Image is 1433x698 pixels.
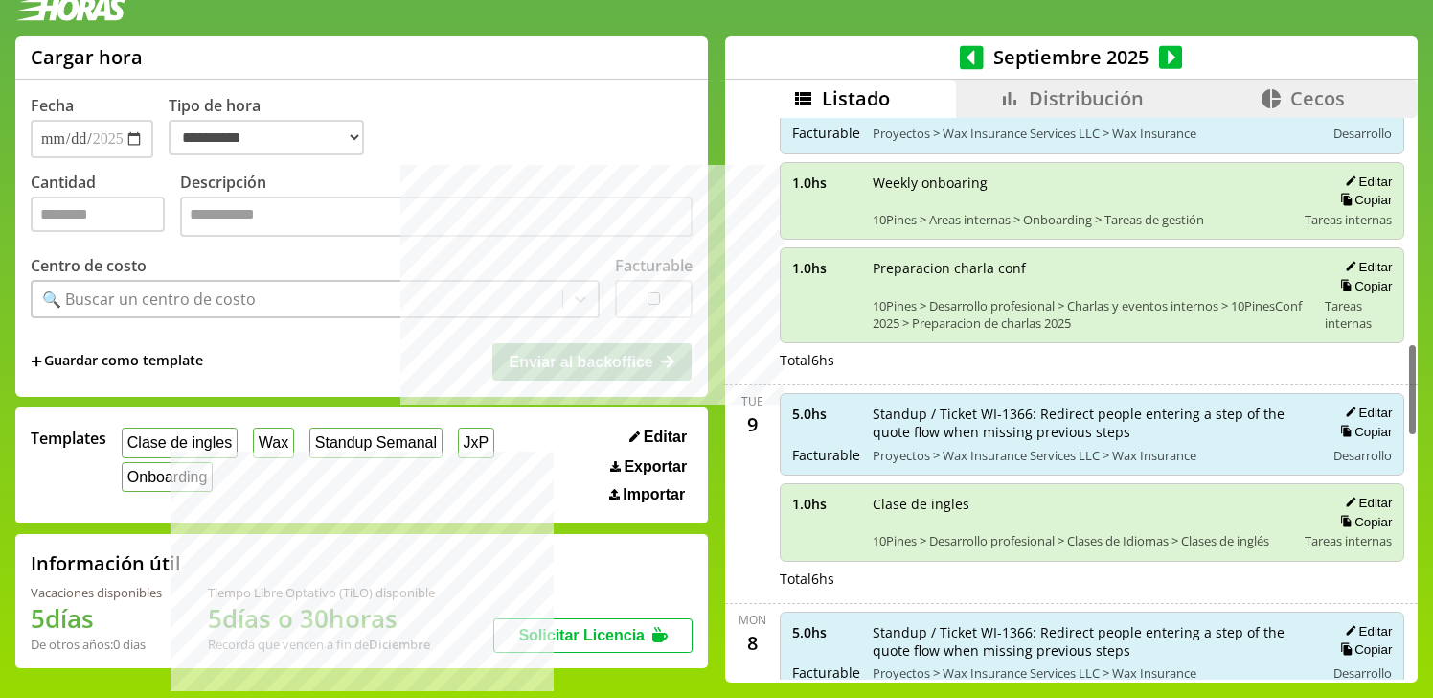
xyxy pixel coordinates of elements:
[792,446,859,464] span: Facturable
[873,211,1292,228] span: 10Pines > Areas internas > Onboarding > Tareas de gestión
[1339,405,1392,421] button: Editar
[31,550,181,576] h2: Información útil
[493,618,693,653] button: Solicitar Licencia
[792,174,859,192] span: 1.0 hs
[873,447,1312,464] span: Proyectos > Wax Insurance Services LLC > Wax Insurance
[1305,211,1392,228] span: Tareas internas
[31,428,106,449] span: Templates
[31,172,180,242] label: Cantidad
[1334,278,1392,294] button: Copiar
[822,85,890,111] span: Listado
[369,636,430,653] b: Diciembre
[741,393,763,409] div: Tue
[208,584,435,601] div: Tiempo Libre Optativo (TiLO) disponible
[31,351,42,372] span: +
[873,297,1312,332] span: 10Pines > Desarrollo profesional > Charlas y eventos internos > 10PinesConf 2025 > Preparacion de...
[624,428,693,447] button: Editar
[780,570,1405,588] div: Total 6 hs
[169,95,379,158] label: Tipo de hora
[458,428,494,457] button: JxP
[873,174,1292,192] span: Weekly onboaring
[792,124,859,142] span: Facturable
[1339,495,1392,511] button: Editar
[623,486,685,503] span: Importar
[792,663,859,682] span: Facturable
[873,259,1312,277] span: Preparacion charla conf
[725,118,1418,680] div: scrollable content
[122,462,213,492] button: Onboarding
[1334,641,1392,658] button: Copiar
[644,429,687,446] span: Editar
[1334,192,1392,208] button: Copiar
[1334,514,1392,530] button: Copiar
[873,532,1292,549] span: 10Pines > Desarrollo profesional > Clases de Idiomas > Clases de inglés
[31,584,162,601] div: Vacaciones disponibles
[624,458,687,476] span: Exportar
[1333,664,1392,682] span: Desarrollo
[31,44,143,70] h1: Cargar hora
[208,601,435,636] h1: 5 días o 30 horas
[873,623,1312,660] span: Standup / Ticket WI-1366: Redirect people entering a step of the quote flow when missing previous...
[792,259,859,277] span: 1.0 hs
[42,289,256,310] div: 🔍 Buscar un centro de costo
[180,197,693,237] textarea: Descripción
[31,601,162,636] h1: 5 días
[792,495,859,513] span: 1.0 hs
[31,636,162,653] div: De otros años: 0 días
[792,405,859,423] span: 5.0 hs
[1339,623,1392,640] button: Editar
[31,255,147,276] label: Centro de costo
[1334,424,1392,440] button: Copiar
[873,405,1312,441] span: Standup / Ticket WI-1366: Redirect people entering a step of the quote flow when missing previous...
[738,628,768,659] div: 8
[1290,85,1345,111] span: Cecos
[122,428,238,457] button: Clase de ingles
[518,627,645,643] span: Solicitar Licencia
[31,95,74,116] label: Fecha
[253,428,294,457] button: Wax
[208,636,435,653] div: Recordá que vencen a fin de
[31,197,165,232] input: Cantidad
[1333,125,1392,142] span: Desarrollo
[792,623,859,641] span: 5.0 hs
[873,125,1312,142] span: Proyectos > Wax Insurance Services LLC > Wax Insurance
[1325,297,1392,332] span: Tareas internas
[615,255,693,276] label: Facturable
[738,409,768,440] div: 9
[1029,85,1144,111] span: Distribución
[169,120,364,155] select: Tipo de hora
[873,495,1292,513] span: Clase de ingles
[1305,532,1392,549] span: Tareas internas
[1333,447,1392,464] span: Desarrollo
[31,351,203,372] span: +Guardar como template
[984,44,1159,70] span: Septiembre 2025
[1339,174,1392,190] button: Editar
[180,172,693,242] label: Descripción
[1339,259,1392,275] button: Editar
[309,428,443,457] button: Standup Semanal
[739,612,766,628] div: Mon
[604,457,693,477] button: Exportar
[780,351,1405,369] div: Total 6 hs
[873,664,1312,682] span: Proyectos > Wax Insurance Services LLC > Wax Insurance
